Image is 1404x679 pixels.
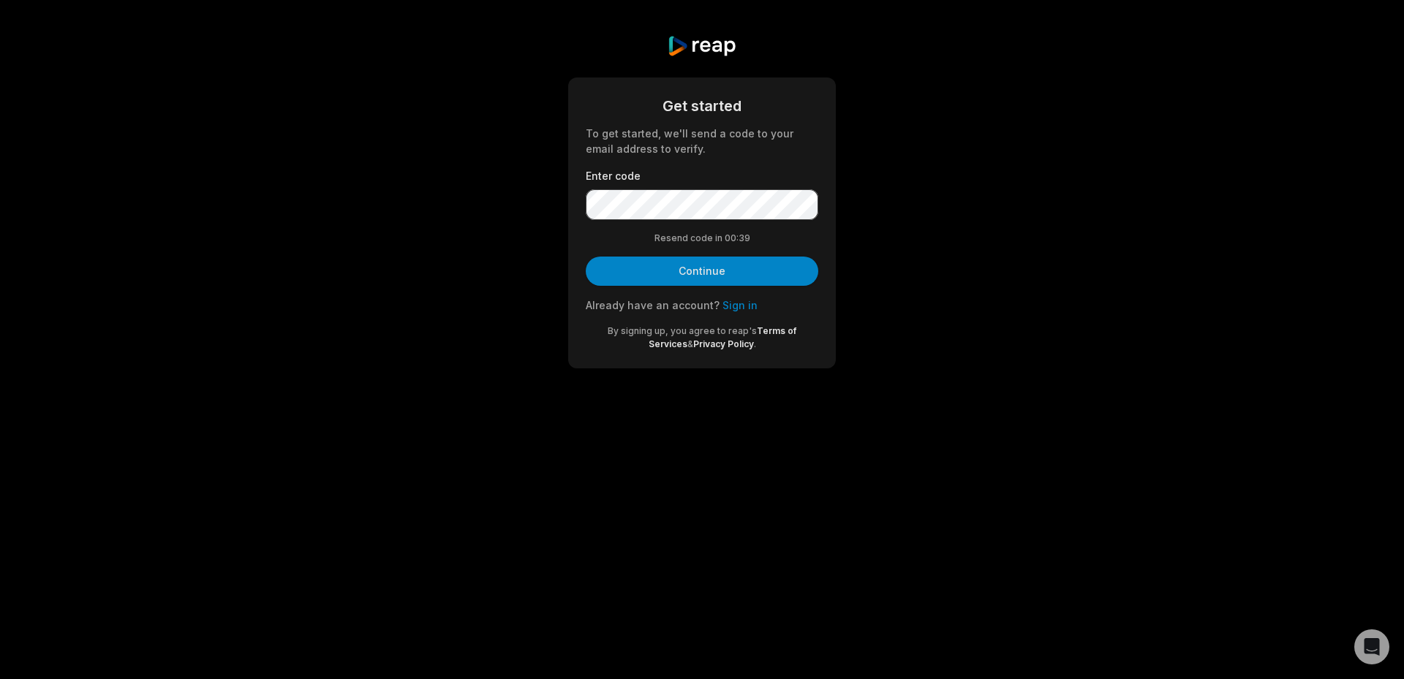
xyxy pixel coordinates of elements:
[687,338,693,349] span: &
[608,325,757,336] span: By signing up, you agree to reap's
[722,299,758,311] a: Sign in
[586,126,818,156] div: To get started, we'll send a code to your email address to verify.
[586,168,818,183] label: Enter code
[1354,629,1389,664] div: Open Intercom Messenger
[649,325,797,349] a: Terms of Services
[586,299,720,311] span: Already have an account?
[586,232,818,245] div: Resend code in 00:
[586,257,818,286] button: Continue
[667,35,736,57] img: reap
[739,232,750,245] span: 39
[586,95,818,117] div: Get started
[754,338,756,349] span: .
[693,338,754,349] a: Privacy Policy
